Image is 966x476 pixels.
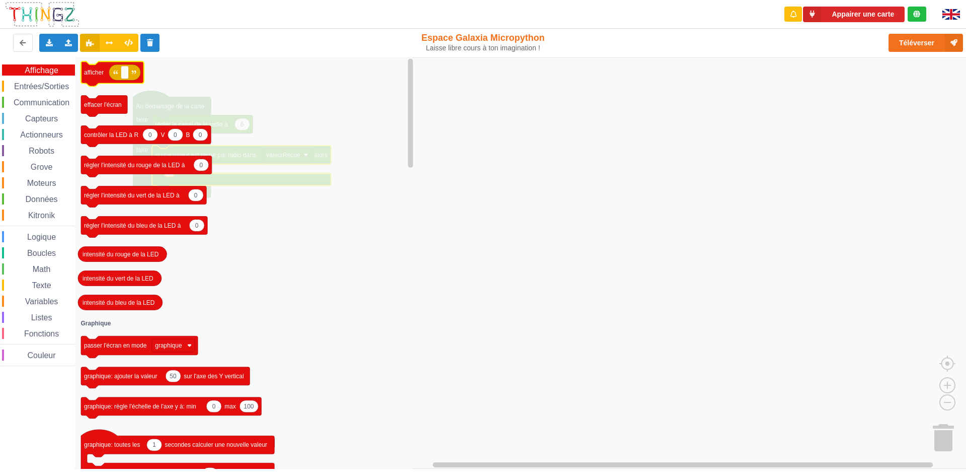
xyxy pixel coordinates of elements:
[194,191,198,198] text: 0
[399,44,568,52] div: Laisse libre cours à ton imagination !
[30,313,54,322] span: Listes
[84,131,138,138] text: contrôler la LED à R
[908,7,926,22] div: Tu es connecté au serveur de création de Thingz
[84,441,140,448] text: graphique: toutes les
[186,131,190,138] text: B
[26,233,57,241] span: Logique
[26,249,57,257] span: Boucles
[399,32,568,52] div: Espace Galaxia Micropython
[19,130,64,139] span: Actionneurs
[83,275,153,282] text: intensité du vert de la LED
[84,342,147,349] text: passer l'écran en mode
[161,131,165,138] text: V
[199,161,203,168] text: 0
[84,403,196,410] text: graphique: règle l'échelle de l'axe y à: min
[81,320,111,327] text: Graphique
[152,441,156,448] text: 1
[30,281,52,290] span: Texte
[889,34,963,52] button: Téléverser
[84,161,185,168] text: régler l'intensité du rouge de la LED à
[184,373,244,380] text: sur l'axe des Y vertical
[148,131,152,138] text: 0
[244,403,254,410] text: 100
[5,1,80,28] img: thingz_logo.png
[155,342,182,349] text: graphique
[83,299,155,306] text: intensité du bleu de la LED
[27,211,56,220] span: Kitronik
[84,191,180,198] text: régler l'intensité du vert de la LED à
[26,179,58,187] span: Moteurs
[12,98,71,107] span: Communication
[24,297,60,306] span: Variables
[195,222,199,229] text: 0
[83,250,159,257] text: intensité du rouge de la LED
[165,441,267,448] text: secondes calculer une nouvelle valeur
[84,222,181,229] text: régler l'intensité du bleu de la LED à
[84,69,104,76] text: afficher
[199,131,202,138] text: 0
[170,373,177,380] text: 50
[27,147,56,155] span: Robots
[23,66,59,75] span: Affichage
[84,373,157,380] text: graphique: ajouter la valeur
[13,82,70,91] span: Entrées/Sorties
[224,403,236,410] text: max
[24,195,59,203] span: Données
[29,163,54,171] span: Grove
[803,7,905,22] button: Appairer une carte
[174,131,177,138] text: 0
[212,403,216,410] text: 0
[31,265,52,274] span: Math
[24,114,59,123] span: Capteurs
[26,351,57,360] span: Couleur
[84,101,122,108] text: effacer l'écran
[942,9,960,20] img: gb.png
[23,329,60,338] span: Fonctions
